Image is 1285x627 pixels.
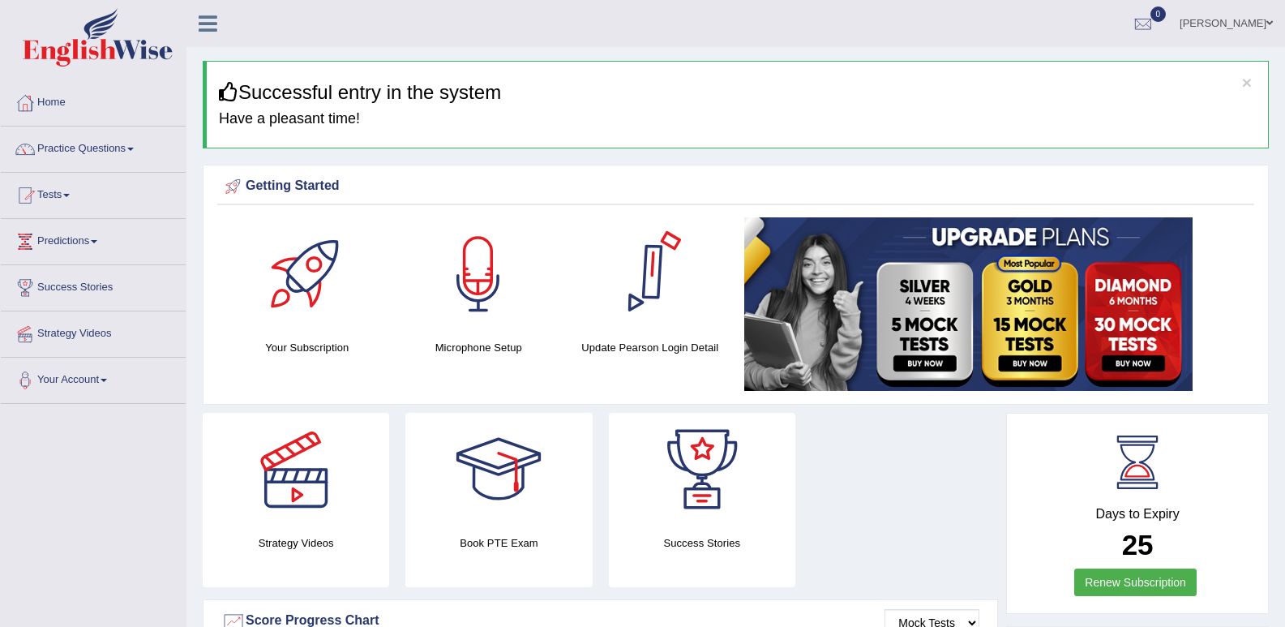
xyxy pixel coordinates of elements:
[1,173,186,213] a: Tests
[229,339,385,356] h4: Your Subscription
[405,535,592,552] h4: Book PTE Exam
[219,111,1256,127] h4: Have a pleasant time!
[1242,74,1252,91] button: ×
[401,339,557,356] h4: Microphone Setup
[1,311,186,352] a: Strategy Videos
[609,535,795,552] h4: Success Stories
[572,339,728,356] h4: Update Pearson Login Detail
[203,535,389,552] h4: Strategy Videos
[1,219,186,260] a: Predictions
[1150,6,1167,22] span: 0
[219,82,1256,103] h3: Successful entry in the system
[1,127,186,167] a: Practice Questions
[221,174,1250,199] div: Getting Started
[1025,507,1250,522] h4: Days to Expiry
[1,265,186,306] a: Success Stories
[1,80,186,121] a: Home
[1074,569,1197,596] a: Renew Subscription
[1122,529,1154,560] b: 25
[744,217,1193,391] img: small5.jpg
[1,358,186,398] a: Your Account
